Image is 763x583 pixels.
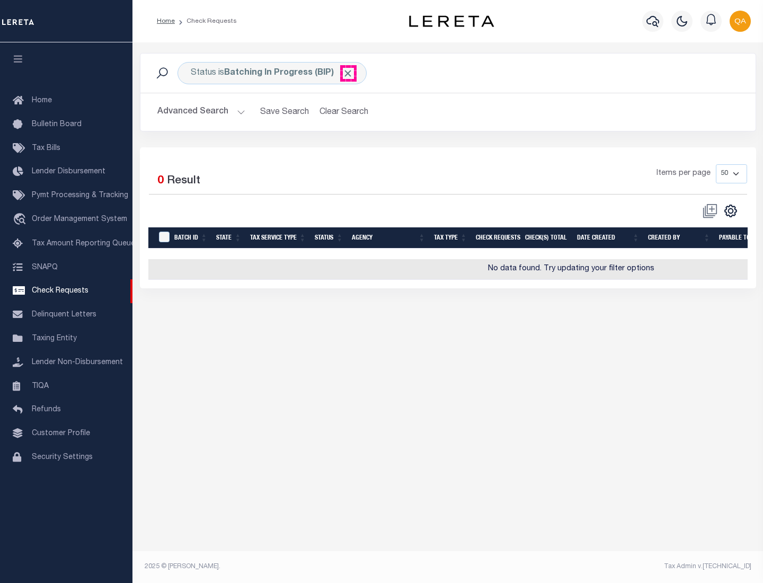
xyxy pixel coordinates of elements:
[342,68,353,79] span: Click to Remove
[175,16,237,26] li: Check Requests
[32,359,123,366] span: Lender Non-Disbursement
[178,62,367,84] div: Status is
[32,335,77,342] span: Taxing Entity
[32,145,60,152] span: Tax Bills
[32,168,105,175] span: Lender Disbursement
[32,121,82,128] span: Bulletin Board
[32,263,58,271] span: SNAPQ
[573,227,644,249] th: Date Created: activate to sort column ascending
[32,240,135,248] span: Tax Amount Reporting Queue
[456,562,751,571] div: Tax Admin v.[TECHNICAL_ID]
[212,227,246,249] th: State: activate to sort column ascending
[310,227,348,249] th: Status: activate to sort column ascending
[32,287,88,295] span: Check Requests
[430,227,472,249] th: Tax Type: activate to sort column ascending
[13,213,30,227] i: travel_explore
[246,227,310,249] th: Tax Service Type: activate to sort column ascending
[32,192,128,199] span: Pymt Processing & Tracking
[167,173,200,190] label: Result
[32,454,93,461] span: Security Settings
[472,227,521,249] th: Check Requests
[730,11,751,32] img: svg+xml;base64,PHN2ZyB4bWxucz0iaHR0cDovL3d3dy53My5vcmcvMjAwMC9zdmciIHBvaW50ZXItZXZlbnRzPSJub25lIi...
[32,430,90,437] span: Customer Profile
[32,406,61,413] span: Refunds
[157,175,164,187] span: 0
[644,227,715,249] th: Created By: activate to sort column ascending
[521,227,573,249] th: Check(s) Total
[254,102,315,122] button: Save Search
[656,168,711,180] span: Items per page
[32,311,96,319] span: Delinquent Letters
[137,562,448,571] div: 2025 © [PERSON_NAME].
[32,216,127,223] span: Order Management System
[170,227,212,249] th: Batch Id: activate to sort column ascending
[409,15,494,27] img: logo-dark.svg
[348,227,430,249] th: Agency: activate to sort column ascending
[315,102,373,122] button: Clear Search
[32,382,49,390] span: TIQA
[32,97,52,104] span: Home
[157,102,245,122] button: Advanced Search
[157,18,175,24] a: Home
[224,69,353,77] b: Batching In Progress (BIP)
